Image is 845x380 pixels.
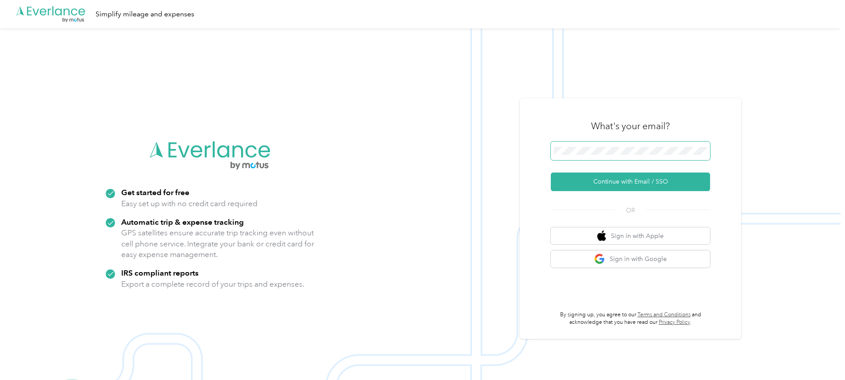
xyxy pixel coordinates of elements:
[597,230,606,242] img: apple logo
[551,173,710,191] button: Continue with Email / SSO
[659,319,690,326] a: Privacy Policy
[121,279,304,290] p: Export a complete record of your trips and expenses.
[638,311,691,318] a: Terms and Conditions
[591,120,670,132] h3: What's your email?
[121,217,244,226] strong: Automatic trip & expense tracking
[96,9,194,20] div: Simplify mileage and expenses
[594,253,605,265] img: google logo
[551,227,710,245] button: apple logoSign in with Apple
[615,206,646,215] span: OR
[121,198,257,209] p: Easy set up with no credit card required
[551,250,710,268] button: google logoSign in with Google
[121,188,189,197] strong: Get started for free
[121,227,315,260] p: GPS satellites ensure accurate trip tracking even without cell phone service. Integrate your bank...
[551,311,710,326] p: By signing up, you agree to our and acknowledge that you have read our .
[121,268,199,277] strong: IRS compliant reports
